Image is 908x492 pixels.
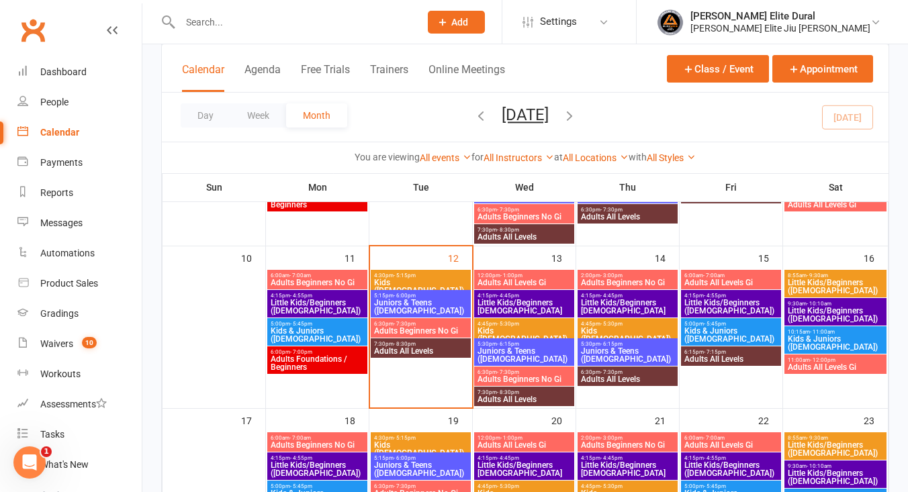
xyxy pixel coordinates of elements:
[290,293,312,299] span: - 4:55pm
[163,173,266,201] th: Sun
[289,435,311,441] span: - 7:00am
[783,173,889,201] th: Sat
[787,463,884,469] span: 9:30am
[40,127,79,138] div: Calendar
[373,321,468,327] span: 6:30pm
[807,301,831,307] span: - 10:10am
[270,321,365,327] span: 5:00pm
[373,341,468,347] span: 7:30pm
[580,375,675,383] span: Adults All Levels
[477,279,572,287] span: Adults All Levels Gi
[244,63,281,92] button: Agenda
[500,435,523,441] span: - 1:00pm
[551,246,576,268] div: 13
[477,233,572,241] span: Adults All Levels
[270,327,365,343] span: Kids & Juniors ([DEMOGRAPHIC_DATA])
[369,173,473,201] th: Tue
[684,327,778,343] span: Kids & Juniors ([DEMOGRAPHIC_DATA])
[540,7,577,37] span: Settings
[373,461,468,477] span: Juniors & Teens ([DEMOGRAPHIC_DATA])
[684,441,778,449] span: Adults All Levels Gi
[497,293,519,299] span: - 4:45pm
[270,279,365,287] span: Adults Beginners No Gi
[807,463,831,469] span: - 10:10am
[270,355,365,371] span: Adults Foundations / Beginners
[17,389,142,420] a: Assessments
[600,455,623,461] span: - 4:45pm
[690,22,870,34] div: [PERSON_NAME] Elite Jiu [PERSON_NAME]
[477,293,572,299] span: 4:15pm
[667,55,769,83] button: Class / Event
[704,455,726,461] span: - 4:55pm
[17,299,142,329] a: Gradings
[473,173,576,201] th: Wed
[301,63,350,92] button: Free Trials
[500,273,523,279] span: - 1:00pm
[477,327,572,343] span: Kids ([DEMOGRAPHIC_DATA])
[40,368,81,379] div: Workouts
[787,201,884,209] span: Adults All Levels Gi
[580,435,675,441] span: 2:00pm
[40,429,64,440] div: Tasks
[647,152,696,163] a: All Styles
[704,321,726,327] span: - 5:45pm
[684,355,778,363] span: Adults All Levels
[684,483,778,489] span: 5:00pm
[477,227,572,233] span: 7:30pm
[345,409,369,431] div: 18
[394,321,416,327] span: - 7:30pm
[580,207,675,213] span: 6:30pm
[241,409,265,431] div: 17
[497,207,519,213] span: - 7:30pm
[373,299,468,315] span: Juniors & Teens ([DEMOGRAPHIC_DATA])
[373,273,468,279] span: 4:30pm
[477,441,572,449] span: Adults All Levels Gi
[600,435,623,441] span: - 3:00pm
[394,341,416,347] span: - 8:30pm
[17,87,142,117] a: People
[807,435,828,441] span: - 9:30am
[684,349,778,355] span: 6:15pm
[270,273,365,279] span: 6:00am
[580,347,675,363] span: Juniors & Teens ([DEMOGRAPHIC_DATA])
[394,435,416,441] span: - 5:15pm
[394,483,416,489] span: - 7:30pm
[580,299,675,315] span: Little Kids/Beginners [DEMOGRAPHIC_DATA]
[373,347,468,355] span: Adults All Levels
[176,13,410,32] input: Search...
[373,455,468,461] span: 5:15pm
[40,278,98,289] div: Product Sales
[270,441,365,449] span: Adults Beginners No Gi
[787,441,884,457] span: Little Kids/Beginners ([DEMOGRAPHIC_DATA])
[580,461,675,477] span: Little Kids/Beginners [DEMOGRAPHIC_DATA]
[270,455,365,461] span: 4:15pm
[497,455,519,461] span: - 4:45pm
[17,178,142,208] a: Reports
[655,246,679,268] div: 14
[580,341,675,347] span: 5:30pm
[684,293,778,299] span: 4:15pm
[576,173,680,201] th: Thu
[373,441,468,457] span: Kids ([DEMOGRAPHIC_DATA])
[40,248,95,258] div: Automations
[580,273,675,279] span: 2:00pm
[787,363,884,371] span: Adults All Levels Gi
[580,279,675,287] span: Adults Beginners No Gi
[241,246,265,268] div: 10
[655,409,679,431] div: 21
[182,63,224,92] button: Calendar
[684,321,778,327] span: 5:00pm
[600,321,623,327] span: - 5:30pm
[477,395,572,403] span: Adults All Levels
[787,329,884,335] span: 10:15am
[580,483,675,489] span: 4:45pm
[580,441,675,449] span: Adults Beginners No Gi
[40,217,83,228] div: Messages
[787,307,884,323] span: Little Kids/Beginners ([DEMOGRAPHIC_DATA])
[40,97,69,107] div: People
[600,273,623,279] span: - 3:00pm
[497,369,519,375] span: - 7:30pm
[471,152,484,162] strong: for
[477,461,572,477] span: Little Kids/Beginners [DEMOGRAPHIC_DATA]
[703,435,725,441] span: - 7:00am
